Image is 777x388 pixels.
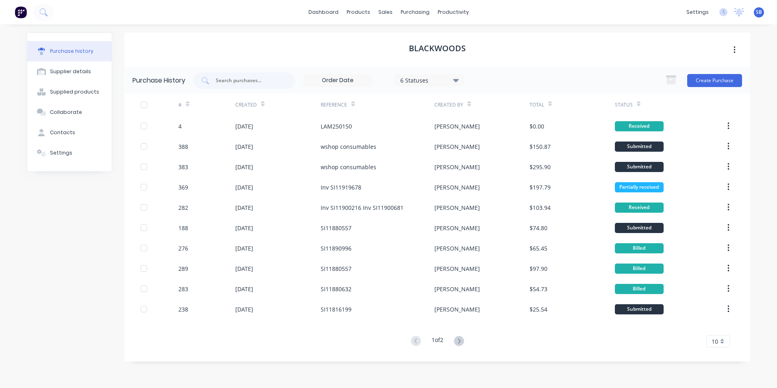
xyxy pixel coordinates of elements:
[321,285,352,293] div: SI11880632
[178,183,188,192] div: 369
[27,122,112,143] button: Contacts
[615,101,633,109] div: Status
[615,162,664,172] div: Submitted
[50,48,93,55] div: Purchase history
[409,44,466,53] h1: Blackwoods
[321,244,352,253] div: SI11890996
[343,6,374,18] div: products
[434,183,480,192] div: [PERSON_NAME]
[178,101,182,109] div: #
[682,6,713,18] div: settings
[530,305,547,314] div: $25.54
[434,142,480,151] div: [PERSON_NAME]
[615,243,664,253] div: Billed
[374,6,397,18] div: sales
[712,337,718,346] span: 10
[321,122,352,131] div: LAM250150
[235,224,253,232] div: [DATE]
[615,264,664,274] div: Billed
[178,285,188,293] div: 283
[434,6,473,18] div: productivity
[178,142,188,151] div: 388
[434,244,480,253] div: [PERSON_NAME]
[321,305,352,314] div: SI11816199
[530,122,544,131] div: $0.00
[615,223,664,233] div: Submitted
[434,163,480,171] div: [PERSON_NAME]
[178,203,188,212] div: 282
[530,163,551,171] div: $295.90
[50,88,99,96] div: Supplied products
[434,203,480,212] div: [PERSON_NAME]
[27,61,112,82] button: Supplier details
[304,6,343,18] a: dashboard
[530,101,544,109] div: Total
[530,224,547,232] div: $74.80
[235,101,257,109] div: Created
[27,143,112,163] button: Settings
[434,224,480,232] div: [PERSON_NAME]
[530,183,551,192] div: $197.79
[50,68,91,75] div: Supplier details
[615,182,664,192] div: Partially received
[615,304,664,314] div: Submitted
[321,224,352,232] div: SI11880557
[132,76,185,85] div: Purchase History
[321,142,376,151] div: wshop consumables
[434,101,463,109] div: Created By
[321,203,404,212] div: Inv SI11900216 Inv SI11900681
[400,76,458,84] div: 6 Statuses
[321,183,361,192] div: Inv SI11919678
[15,6,27,18] img: Factory
[434,264,480,273] div: [PERSON_NAME]
[434,122,480,131] div: [PERSON_NAME]
[321,163,376,171] div: wshop consumables
[304,74,372,87] input: Order Date
[530,203,551,212] div: $103.94
[215,76,282,85] input: Search purchases...
[50,129,75,136] div: Contacts
[178,122,182,131] div: 4
[434,305,480,314] div: [PERSON_NAME]
[178,305,188,314] div: 238
[235,305,253,314] div: [DATE]
[615,142,664,152] div: Submitted
[27,41,112,61] button: Purchase history
[235,264,253,273] div: [DATE]
[50,109,82,116] div: Collaborate
[235,122,253,131] div: [DATE]
[321,101,347,109] div: Reference
[235,163,253,171] div: [DATE]
[615,121,664,131] div: Received
[615,284,664,294] div: Billed
[178,244,188,253] div: 276
[432,336,443,347] div: 1 of 2
[178,163,188,171] div: 383
[235,183,253,192] div: [DATE]
[235,244,253,253] div: [DATE]
[615,203,664,213] div: Received
[178,264,188,273] div: 289
[321,264,352,273] div: SI11880557
[530,244,547,253] div: $65.45
[397,6,434,18] div: purchasing
[235,285,253,293] div: [DATE]
[178,224,188,232] div: 188
[434,285,480,293] div: [PERSON_NAME]
[756,9,762,16] span: SB
[50,149,72,157] div: Settings
[235,203,253,212] div: [DATE]
[687,74,742,87] button: Create Purchase
[530,142,551,151] div: $150.87
[27,82,112,102] button: Supplied products
[530,264,547,273] div: $97.90
[235,142,253,151] div: [DATE]
[530,285,547,293] div: $54.73
[27,102,112,122] button: Collaborate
